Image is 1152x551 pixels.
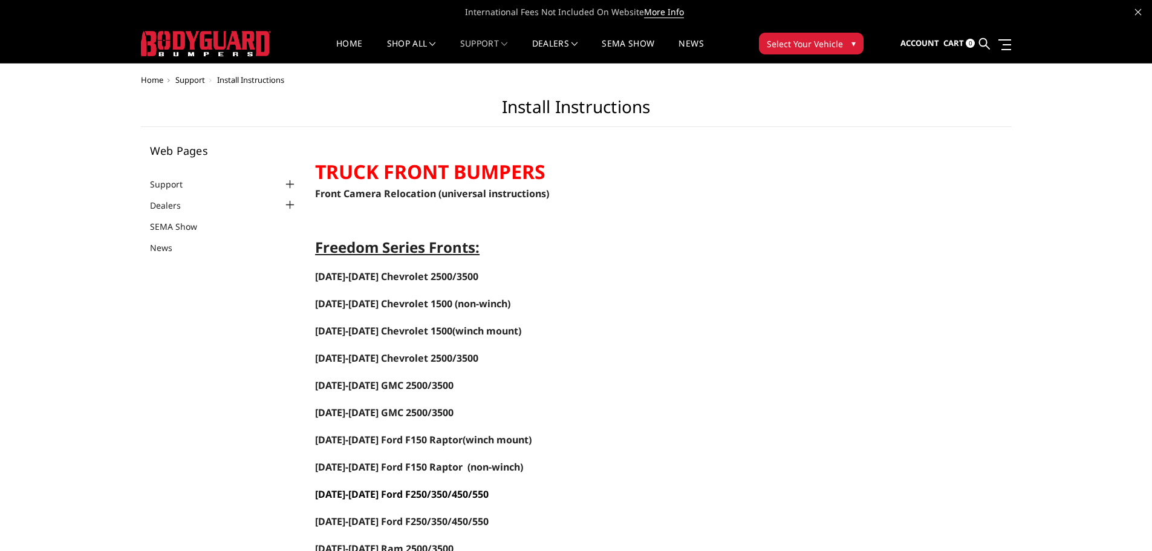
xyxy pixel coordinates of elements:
[315,187,549,200] a: Front Camera Relocation (universal instructions)
[150,199,196,212] a: Dealers
[141,74,163,85] a: Home
[150,241,187,254] a: News
[141,97,1012,127] h1: Install Instructions
[315,460,463,474] span: [DATE]-[DATE] Ford F150 Raptor
[150,178,198,191] a: Support
[217,74,284,85] span: Install Instructions
[315,324,521,337] span: (winch mount)
[387,39,436,63] a: shop all
[315,433,463,446] a: [DATE]-[DATE] Ford F150 Raptor
[644,6,684,18] a: More Info
[315,406,454,419] span: [DATE]-[DATE] GMC 2500/3500
[315,516,489,527] a: [DATE]-[DATE] Ford F250/350/450/550
[315,379,454,392] a: [DATE]-[DATE] GMC 2500/3500
[315,487,489,501] a: [DATE]-[DATE] Ford F250/350/450/550
[315,158,545,184] strong: TRUCK FRONT BUMPERS
[315,433,532,446] span: (winch mount)
[150,145,298,156] h5: Web Pages
[460,39,508,63] a: Support
[900,27,939,60] a: Account
[767,37,843,50] span: Select Your Vehicle
[150,220,212,233] a: SEMA Show
[315,407,454,419] a: [DATE]-[DATE] GMC 2500/3500
[943,27,975,60] a: Cart 0
[851,37,856,50] span: ▾
[602,39,654,63] a: SEMA Show
[900,37,939,48] span: Account
[315,324,452,337] a: [DATE]-[DATE] Chevrolet 1500
[966,39,975,48] span: 0
[315,297,452,310] span: [DATE]-[DATE] Chevrolet 1500
[943,37,964,48] span: Cart
[532,39,578,63] a: Dealers
[315,270,478,283] a: [DATE]-[DATE] Chevrolet 2500/3500
[315,351,478,365] span: [DATE]-[DATE] Chevrolet 2500/3500
[315,515,489,528] span: [DATE]-[DATE] Ford F250/350/450/550
[336,39,362,63] a: Home
[679,39,703,63] a: News
[759,33,864,54] button: Select Your Vehicle
[315,298,452,310] a: [DATE]-[DATE] Chevrolet 1500
[315,353,478,364] a: [DATE]-[DATE] Chevrolet 2500/3500
[315,237,480,257] span: Freedom Series Fronts:
[315,461,463,473] a: [DATE]-[DATE] Ford F150 Raptor
[141,31,271,56] img: BODYGUARD BUMPERS
[175,74,205,85] a: Support
[467,460,523,474] span: (non-winch)
[455,297,510,310] span: (non-winch)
